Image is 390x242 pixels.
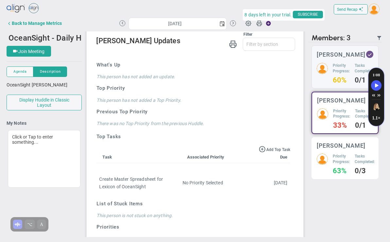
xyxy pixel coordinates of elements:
h5: Priority Progress: [333,154,350,165]
h4: 0/1 [355,77,375,83]
button: Agenda [7,66,33,77]
img: 204747.Person.photo [317,108,328,120]
span: Join Meeting [18,49,44,54]
h4: 0/3 [355,168,375,174]
div: Updated Status [367,52,372,57]
span: Members: [311,35,345,41]
span: Description [40,69,61,74]
h4: My Notes [7,120,82,126]
span: 3 [346,35,351,41]
h3: What's Up [97,62,290,68]
span: Huddle Settings [242,17,255,29]
span: Agenda [13,69,27,74]
img: 204746.Person.photo [368,4,380,15]
span: Print Huddle Member Updates [229,40,237,48]
h4: This person has not added a Top Priority. [97,97,290,103]
span: Filter Updated Members [377,35,382,41]
h5: Tasks Completed: [355,154,375,165]
span: Due [277,155,287,159]
span: select [217,18,226,29]
h3: Top Tasks [97,133,290,140]
h4: 0/1 [355,122,376,128]
h3: [PERSON_NAME] [317,142,366,149]
h3: Previous Top Priority [97,108,290,115]
span: OceanSight [PERSON_NAME] [7,82,67,87]
img: align-logo.svg [7,2,26,15]
h5: Priority Progress: [333,108,350,120]
span: SUBSCRIBE [293,11,323,18]
span: Associated Priority [181,155,224,159]
h5: Tasks Completed: [355,63,375,74]
div: Filter [96,31,252,38]
h5: Tasks Completed: [355,108,376,120]
button: Description [33,66,67,77]
h3: List of Stuck Items [97,200,290,207]
div: Click or Tap to enter something... [8,130,80,188]
h4: This person is not stuck on anything. [97,213,290,218]
span: 8 days left in your trial. [244,11,292,19]
h3: [PERSON_NAME] [317,51,366,58]
h3: Top Priority [97,85,290,92]
span: Fri Jul 11 2025 00:00:00 GMT+0100 (British Summer Time) [274,180,288,185]
h3: Priorities [97,224,290,231]
h5: Priority Progress: [333,63,350,74]
span: Action Button [263,19,271,28]
span: Task [99,155,112,159]
img: 204746.Person.photo [317,63,328,74]
span: Show Priorities [261,237,288,241]
button: Join Meeting [7,46,51,57]
button: Back to Manage Metrics [7,17,62,30]
span: No Priority Selected [183,180,223,185]
h4: 33% [333,122,350,128]
div: Back to Manage Metrics [12,21,62,26]
button: Display Huddle in Classic Layout [7,95,82,110]
span: Create Master Spreadsheet for Lexicon of OceanSight [99,177,163,189]
h4: This person has not added an update. [97,74,290,80]
span: OceanSight - Daily Huddle [9,32,101,43]
button: Add Top Task [259,145,290,153]
span: Add Top Task [266,147,290,152]
h2: [PERSON_NAME] Updates [96,38,295,45]
button: Send Recap [334,4,368,14]
h4: 63% [333,168,350,174]
img: 206891.Person.photo [317,154,328,165]
h3: [PERSON_NAME] [317,97,366,103]
input: Filter by section [243,38,295,50]
h4: There was no Top Priority from the previous Huddle. [97,121,290,126]
span: Send Recap [337,7,358,12]
span: Print Huddle [256,20,262,29]
h4: 60% [333,77,350,83]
